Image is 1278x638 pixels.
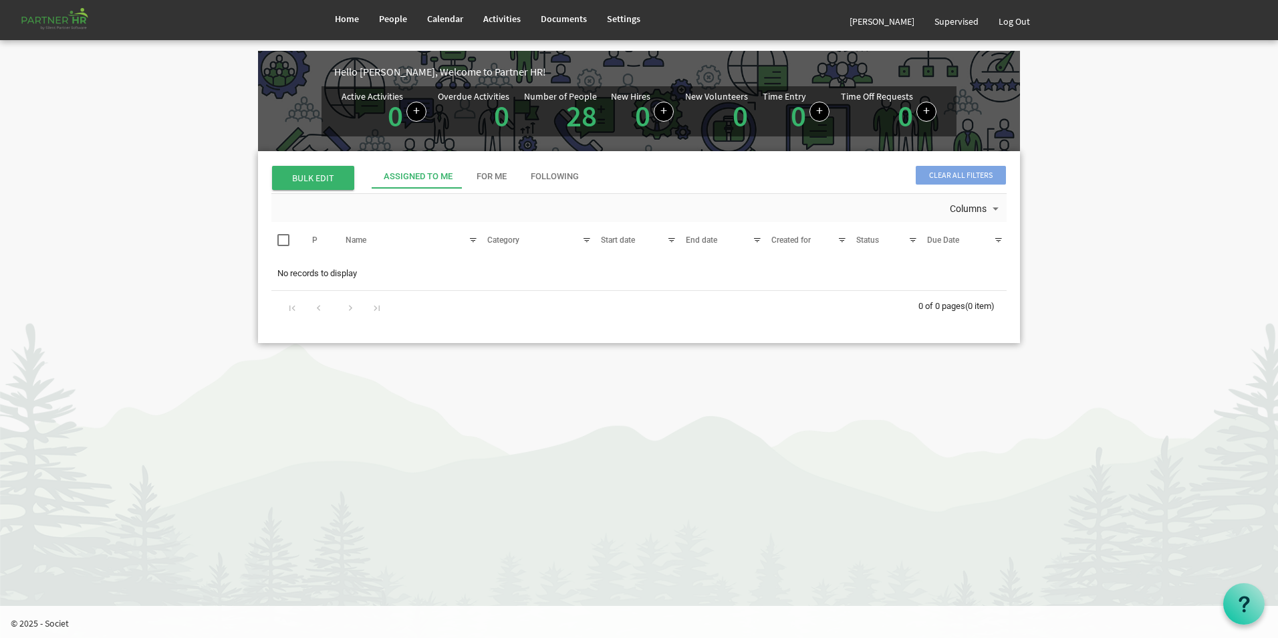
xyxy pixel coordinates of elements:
a: Create a new Activity [406,102,426,122]
div: Go to previous page [309,298,328,316]
a: 0 [635,97,650,134]
div: Go to first page [283,298,301,316]
span: Activities [483,13,521,25]
div: For Me [477,171,507,183]
a: 0 [898,97,913,134]
span: Due Date [927,235,959,245]
span: (0 item) [965,301,995,311]
a: 0 [494,97,509,134]
div: tab-header [372,165,1107,189]
span: Documents [541,13,587,25]
div: Total number of active people in Partner HR [524,92,600,131]
div: Overdue Activities [438,92,509,101]
div: Number of Time Entries [763,92,829,131]
span: 0 of 0 pages [918,301,965,311]
td: No records to display [271,261,1007,286]
div: Hello [PERSON_NAME], Welcome to Partner HR! [334,64,1020,80]
a: 0 [791,97,806,134]
span: People [379,13,407,25]
div: Assigned To Me [384,171,453,183]
span: End date [686,235,717,245]
div: Activities assigned to you for which the Due Date is passed [438,92,513,131]
div: Columns [947,194,1005,222]
span: Category [487,235,519,245]
div: Active Activities [342,92,403,101]
span: Supervised [934,15,979,27]
div: Go to next page [342,298,360,316]
div: New Volunteers [685,92,748,101]
a: [PERSON_NAME] [840,3,924,40]
a: Add new person to Partner HR [654,102,674,122]
span: Calendar [427,13,463,25]
div: Go to last page [368,298,386,316]
a: Log Out [989,3,1040,40]
button: Columns [947,201,1005,218]
div: Time Off Requests [841,92,913,101]
a: 28 [566,97,597,134]
p: © 2025 - Societ [11,617,1278,630]
div: Number of People [524,92,597,101]
div: Following [531,171,579,183]
div: People hired in the last 7 days [611,92,674,131]
div: Volunteer hired in the last 7 days [685,92,751,131]
span: Name [346,235,366,245]
div: 0 of 0 pages (0 item) [918,291,1007,319]
a: Log hours [809,102,829,122]
span: Start date [601,235,635,245]
div: New Hires [611,92,650,101]
span: Clear all filters [916,166,1006,185]
span: Created for [771,235,811,245]
div: Time Entry [763,92,806,101]
span: Status [856,235,879,245]
span: BULK EDIT [272,166,354,190]
div: Number of active Activities in Partner HR [342,92,426,131]
div: Number of active time off requests [841,92,936,131]
a: 0 [733,97,748,134]
a: Create a new time off request [916,102,936,122]
span: Settings [607,13,640,25]
span: Columns [948,201,988,217]
a: Supervised [924,3,989,40]
a: 0 [388,97,403,134]
span: P [312,235,317,245]
span: Home [335,13,359,25]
